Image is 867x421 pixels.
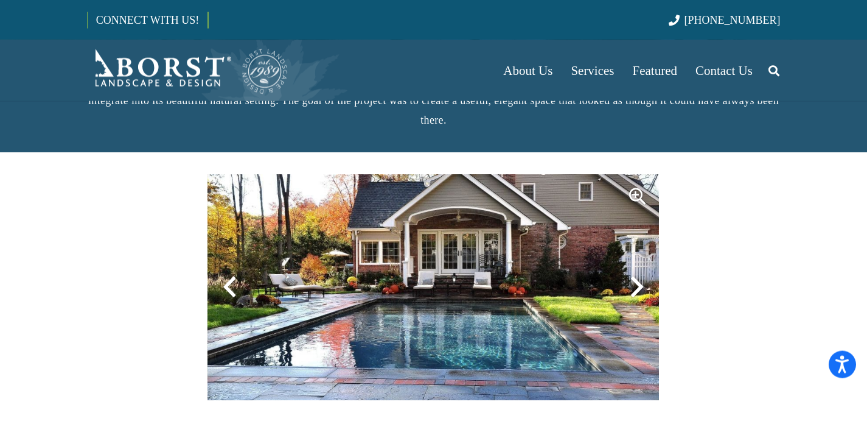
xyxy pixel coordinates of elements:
a: Featured [624,40,686,101]
a: Search [762,55,786,86]
a: Services [562,40,623,101]
a: Contact Us [686,40,762,101]
span: About Us [503,63,552,78]
a: [PHONE_NUMBER] [669,14,780,26]
span: [PHONE_NUMBER] [684,14,781,26]
a: Borst-Logo [87,46,289,95]
span: Featured [633,63,677,78]
a: About Us [494,40,562,101]
span: Contact Us [695,63,753,78]
span: Services [571,63,614,78]
a: CONNECT WITH US! [88,5,207,35]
